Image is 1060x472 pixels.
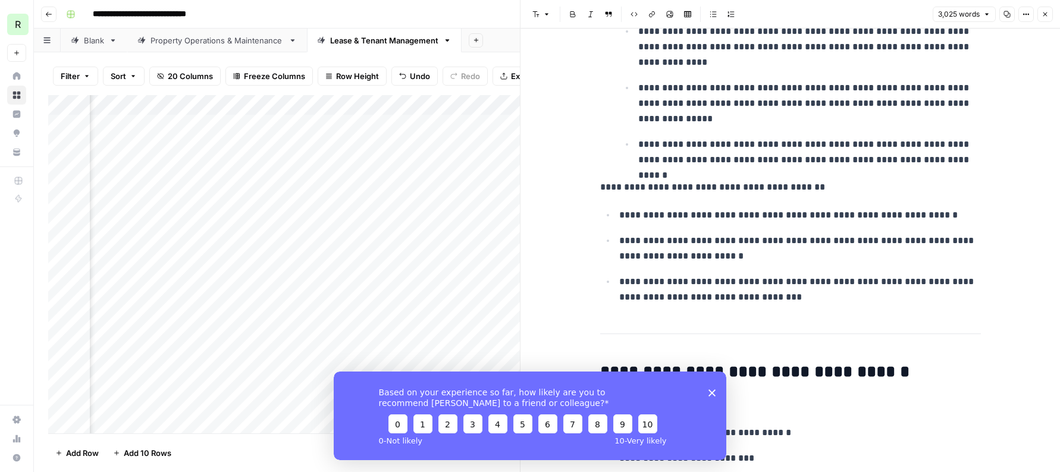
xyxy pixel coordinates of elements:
span: Redo [461,70,480,82]
span: Add Row [66,447,99,459]
span: 20 Columns [168,70,213,82]
iframe: Survey from AirOps [334,372,726,460]
a: Browse [7,86,26,105]
a: Blank [61,29,127,52]
a: Your Data [7,143,26,162]
a: Usage [7,429,26,448]
span: Filter [61,70,80,82]
a: Opportunities [7,124,26,143]
button: Undo [391,67,438,86]
a: Property Operations & Maintenance [127,29,307,52]
a: Insights [7,105,26,124]
button: Redo [443,67,488,86]
button: Filter [53,67,98,86]
span: Sort [111,70,126,82]
button: Row Height [318,67,387,86]
span: Row Height [336,70,379,82]
button: 20 Columns [149,67,221,86]
div: Property Operations & Maintenance [150,34,284,46]
button: 3,025 words [933,7,996,22]
div: Blank [84,34,104,46]
button: Help + Support [7,448,26,467]
a: Lease & Tenant Management [307,29,462,52]
button: Add Row [48,443,106,462]
button: Sort [103,67,145,86]
span: 3,025 words [938,9,980,20]
a: Home [7,67,26,86]
div: Lease & Tenant Management [330,34,438,46]
button: Export CSV [493,67,561,86]
a: Settings [7,410,26,429]
button: Freeze Columns [225,67,313,86]
span: Freeze Columns [244,70,305,82]
button: Add 10 Rows [106,443,178,462]
span: Undo [410,70,430,82]
span: Add 10 Rows [124,447,171,459]
span: R [15,17,21,32]
span: Export CSV [511,70,553,82]
button: Workspace: Re-Leased [7,10,26,39]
